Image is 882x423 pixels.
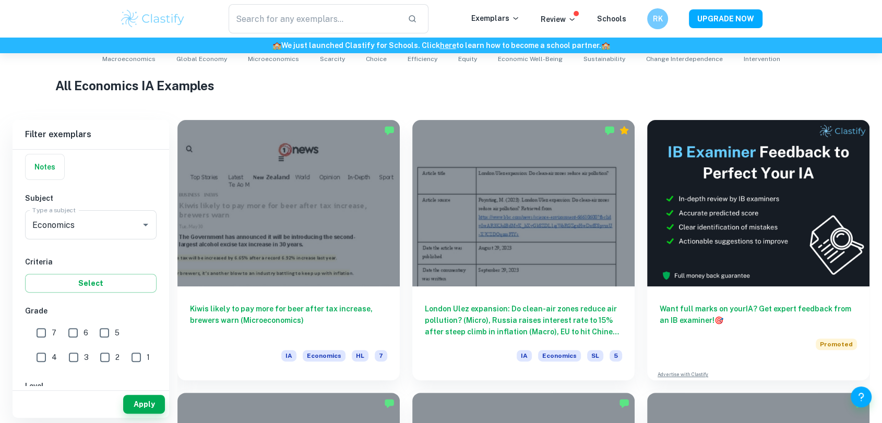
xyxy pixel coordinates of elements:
button: Select [25,274,157,293]
span: 3 [84,352,89,363]
span: Microeconomics [248,54,299,64]
a: London Ulez expansion: Do clean-air zones reduce air pollution? (Micro), Russia raises interest r... [412,120,635,380]
p: Exemplars [471,13,520,24]
span: IA [517,350,532,361]
span: Economics [538,350,581,361]
span: 7 [52,327,56,339]
a: Kiwis likely to pay more for beer after tax increase, brewers warn (Microeconomics)IAEconomicsHL7 [177,120,400,380]
a: Schools [597,15,626,23]
h6: Subject [25,192,157,204]
span: Equity [458,54,477,64]
span: IA [281,350,296,361]
span: Choice [366,54,387,64]
button: Open [138,217,153,232]
span: 🏫 [601,41,610,50]
span: Efficiency [408,54,437,64]
span: 5 [115,327,120,339]
button: Apply [123,395,165,414]
span: Macroeconomics [102,54,156,64]
img: Marked [384,125,395,136]
h6: Level [25,380,157,392]
img: Marked [604,125,615,136]
span: 🏫 [272,41,281,50]
span: Change Interdependence [646,54,723,64]
span: 2 [115,352,120,363]
span: 4 [52,352,57,363]
span: 6 [84,327,88,339]
img: Thumbnail [647,120,869,286]
h6: Criteria [25,256,157,268]
h6: Kiwis likely to pay more for beer after tax increase, brewers warn (Microeconomics) [190,303,387,337]
a: Advertise with Clastify [658,371,708,378]
span: Promoted [816,339,857,350]
a: Want full marks on yourIA? Get expert feedback from an IB examiner!PromotedAdvertise with Clastify [647,120,869,380]
h6: London Ulez expansion: Do clean-air zones reduce air pollution? (Micro), Russia raises interest r... [425,303,622,337]
h6: Filter exemplars [13,120,169,149]
a: here [440,41,456,50]
button: UPGRADE NOW [689,9,762,28]
span: HL [352,350,368,361]
img: Marked [619,398,629,408]
span: 7 [375,350,387,361]
h6: RK [652,13,664,25]
button: Help and Feedback [851,386,872,407]
span: Economics [303,350,345,361]
img: Marked [384,398,395,408]
label: Type a subject [32,206,76,214]
img: Clastify logo [120,8,186,29]
button: RK [647,8,668,29]
span: Intervention [744,54,780,64]
h1: All Economics IA Examples [55,76,827,95]
div: Premium [619,125,629,136]
p: Review [541,14,576,25]
span: Economic Well-Being [498,54,563,64]
span: 🎯 [714,316,723,324]
button: Notes [26,154,64,179]
span: Sustainability [583,54,625,64]
h6: We just launched Clastify for Schools. Click to learn how to become a school partner. [2,40,880,51]
h6: Grade [25,305,157,317]
span: 1 [147,352,150,363]
input: Search for any exemplars... [229,4,399,33]
span: Global Economy [176,54,227,64]
span: 5 [610,350,622,361]
span: Scarcity [320,54,345,64]
span: SL [587,350,603,361]
h6: Want full marks on your IA ? Get expert feedback from an IB examiner! [660,303,857,326]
